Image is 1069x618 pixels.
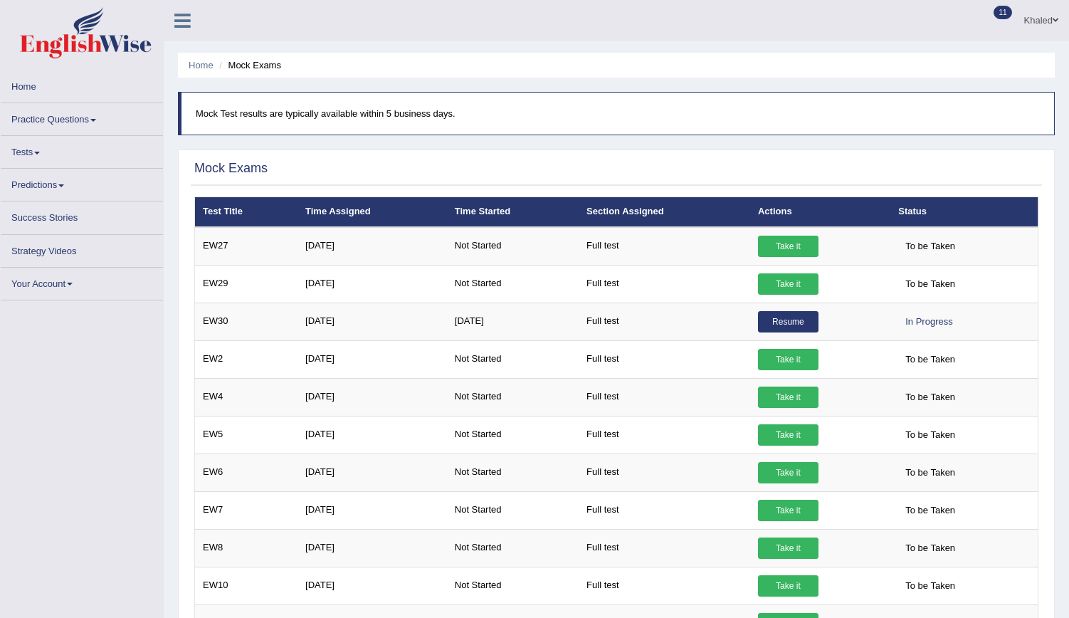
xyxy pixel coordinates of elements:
a: Your Account [1,268,163,295]
span: To be Taken [898,424,962,446]
td: Full test [579,303,750,340]
span: To be Taken [898,236,962,257]
td: Not Started [447,378,579,416]
li: Mock Exams [216,58,281,72]
td: Full test [579,378,750,416]
td: Full test [579,227,750,266]
td: Full test [579,529,750,567]
td: EW5 [195,416,298,454]
td: Full test [579,491,750,529]
th: Test Title [195,197,298,227]
a: Predictions [1,169,163,197]
td: Full test [579,265,750,303]
a: Take it [758,387,818,408]
td: [DATE] [297,303,447,340]
th: Status [890,197,1038,227]
td: [DATE] [297,265,447,303]
td: EW8 [195,529,298,567]
td: Not Started [447,265,579,303]
th: Section Assigned [579,197,750,227]
th: Time Assigned [297,197,447,227]
a: Success Stories [1,201,163,229]
th: Actions [750,197,890,227]
td: [DATE] [297,227,447,266]
a: Take it [758,236,818,257]
td: [DATE] [297,378,447,416]
span: To be Taken [898,538,962,559]
td: EW4 [195,378,298,416]
p: Mock Test results are typically available within 5 business days. [196,107,1040,120]
td: [DATE] [297,529,447,567]
td: EW29 [195,265,298,303]
a: Take it [758,424,818,446]
td: Not Started [447,454,579,491]
h2: Mock Exams [194,162,268,176]
td: EW6 [195,454,298,491]
a: Resume [758,311,818,332]
span: To be Taken [898,349,962,370]
a: Take it [758,462,818,483]
td: Not Started [447,416,579,454]
td: [DATE] [297,340,447,378]
a: Take it [758,273,818,295]
td: Full test [579,567,750,604]
span: To be Taken [898,500,962,521]
th: Time Started [447,197,579,227]
span: To be Taken [898,575,962,597]
td: EW10 [195,567,298,604]
a: Home [189,60,214,70]
span: To be Taken [898,462,962,483]
a: Take it [758,349,818,370]
td: Full test [579,340,750,378]
td: EW30 [195,303,298,340]
a: Practice Questions [1,103,163,131]
td: EW27 [195,227,298,266]
td: Full test [579,454,750,491]
td: [DATE] [297,454,447,491]
td: Not Started [447,567,579,604]
div: In Progress [898,311,959,332]
td: Not Started [447,227,579,266]
span: To be Taken [898,273,962,295]
a: Home [1,70,163,98]
span: 11 [994,6,1011,19]
a: Take it [758,538,818,559]
td: [DATE] [297,491,447,529]
td: [DATE] [297,567,447,604]
a: Tests [1,136,163,164]
td: EW2 [195,340,298,378]
td: Not Started [447,340,579,378]
a: Strategy Videos [1,235,163,263]
td: EW7 [195,491,298,529]
td: [DATE] [297,416,447,454]
span: To be Taken [898,387,962,408]
td: [DATE] [447,303,579,340]
td: Full test [579,416,750,454]
td: Not Started [447,529,579,567]
td: Not Started [447,491,579,529]
a: Take it [758,500,818,521]
a: Take it [758,575,818,597]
